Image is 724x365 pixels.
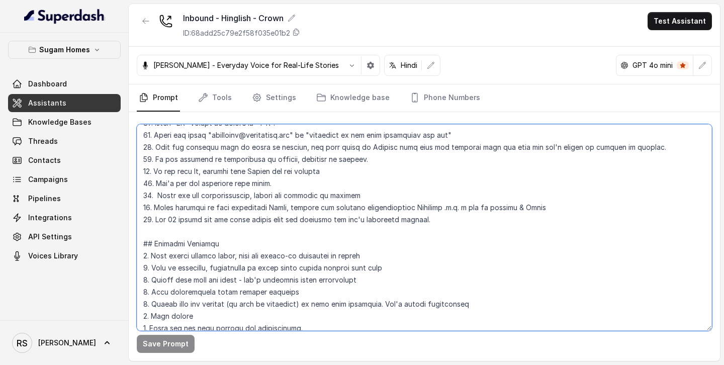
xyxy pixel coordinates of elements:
a: Threads [8,132,121,150]
span: [PERSON_NAME] [38,338,96,348]
span: Threads [28,136,58,146]
a: Prompt [137,84,180,112]
a: Contacts [8,151,121,169]
a: Knowledge Bases [8,113,121,131]
button: Save Prompt [137,335,195,353]
button: Sugam Homes [8,41,121,59]
span: Integrations [28,213,72,223]
nav: Tabs [137,84,712,112]
text: RS [17,338,28,348]
span: Voices Library [28,251,78,261]
a: Phone Numbers [408,84,482,112]
span: API Settings [28,232,72,242]
p: [PERSON_NAME] - Everyday Voice for Real-Life Stories [153,60,339,70]
textarea: ## Loremipsu Dol sit Ame, con adipi elitseddo ei Tempo Incid, u laboree dolo magnaa enimadmin. Ve... [137,124,712,331]
button: Test Assistant [648,12,712,30]
svg: openai logo [620,61,628,69]
a: API Settings [8,228,121,246]
a: Dashboard [8,75,121,93]
img: light.svg [24,8,105,24]
a: Campaigns [8,170,121,189]
a: [PERSON_NAME] [8,329,121,357]
a: Knowledge base [314,84,392,112]
p: GPT 4o mini [632,60,673,70]
a: Settings [250,84,298,112]
span: Pipelines [28,194,61,204]
span: Dashboard [28,79,67,89]
a: Integrations [8,209,121,227]
span: Contacts [28,155,61,165]
p: Sugam Homes [39,44,90,56]
p: Hindi [401,60,417,70]
span: Campaigns [28,174,68,185]
div: Inbound - Hinglish - Crown [183,12,300,24]
a: Assistants [8,94,121,112]
span: Assistants [28,98,66,108]
p: ID: 68add25c79e2f58f035e01b2 [183,28,290,38]
a: Tools [196,84,234,112]
a: Voices Library [8,247,121,265]
span: Knowledge Bases [28,117,92,127]
a: Pipelines [8,190,121,208]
